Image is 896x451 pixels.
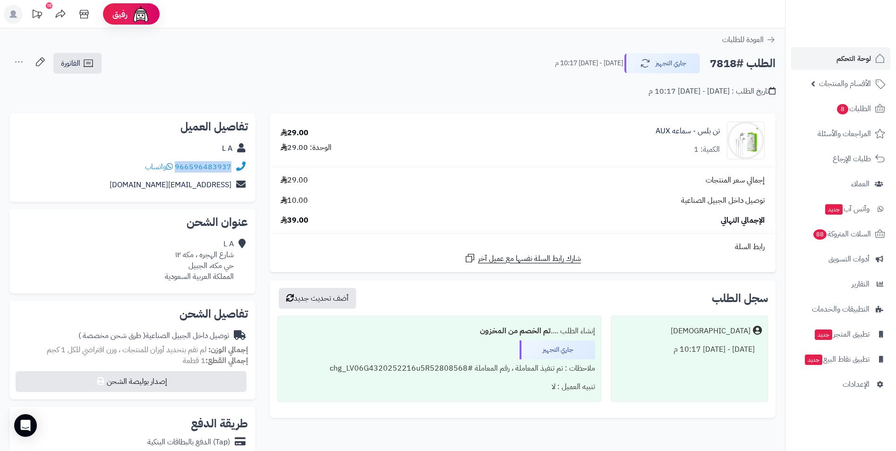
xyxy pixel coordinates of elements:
[112,9,128,20] span: رفيق
[791,223,890,245] a: السلات المتروكة88
[17,217,248,228] h2: عنوان الشحن
[110,179,231,191] a: [EMAIL_ADDRESS][DOMAIN_NAME]
[183,355,248,366] small: 1 قطعة
[805,355,822,365] span: جديد
[208,344,248,356] strong: إجمالي الوزن:
[721,215,765,226] span: الإجمالي النهائي
[478,253,581,264] span: شارك رابط السلة نفسها مع عميل آخر
[727,121,764,159] img: 1732538144-Slide8-90x90.JPG
[694,144,720,155] div: الكمية: 1
[480,325,551,337] b: تم الخصم من المخزون
[852,278,870,291] span: التقارير
[828,252,870,266] span: أدوات التسويق
[791,248,890,270] a: أدوات التسويق
[147,437,230,448] div: (Tap) الدفع بالبطاقات البنكية
[47,344,206,356] span: لم تقم بتحديد أوزان للمنتجات ، وزن افتراضي للكل 1 كجم
[16,371,247,392] button: إصدار بوليصة الشحن
[279,288,356,309] button: أضف تحديث جديد
[791,122,890,145] a: المراجعات والأسئلة
[722,34,764,45] span: العودة للطلبات
[555,59,623,68] small: [DATE] - [DATE] 10:17 م
[836,102,871,115] span: الطلبات
[78,330,229,341] div: توصيل داخل الجبيل الصناعية
[791,198,890,220] a: وآتس آبجديد
[832,26,887,46] img: logo-2.png
[53,53,102,74] a: الفاتورة
[791,47,890,70] a: لوحة التحكم
[61,58,80,69] span: الفاتورة
[281,142,332,153] div: الوحدة: 29.00
[78,330,145,341] span: ( طرق شحن مخصصة )
[818,127,871,140] span: المراجعات والأسئلة
[46,2,52,9] div: 10
[617,340,762,359] div: [DATE] - [DATE] 10:17 م
[843,378,870,391] span: الإعدادات
[722,34,776,45] a: العودة للطلبات
[814,328,870,341] span: تطبيق المتجر
[25,5,49,26] a: تحديثات المنصة
[791,298,890,321] a: التطبيقات والخدمات
[671,326,751,337] div: [DEMOGRAPHIC_DATA]
[281,128,308,139] div: 29.00
[815,330,832,340] span: جديد
[791,348,890,371] a: تطبيق نقاط البيعجديد
[281,195,308,206] span: 10.00
[824,202,870,216] span: وآتس آب
[656,126,720,137] a: تن بلس - سماعه AUX
[837,104,848,114] span: 8
[17,121,248,132] h2: تفاصيل العميل
[649,86,776,97] div: تاريخ الطلب : [DATE] - [DATE] 10:17 م
[145,161,173,173] a: واتساب
[833,152,871,165] span: طلبات الإرجاع
[283,322,595,340] div: إنشاء الطلب ....
[812,303,870,316] span: التطبيقات والخدمات
[281,215,308,226] span: 39.00
[851,177,870,191] span: العملاء
[205,355,248,366] strong: إجمالي القطع:
[283,378,595,396] div: تنبيه العميل : لا
[791,323,890,346] a: تطبيق المتجرجديد
[624,53,700,73] button: جاري التجهيز
[283,359,595,378] div: ملاحظات : تم تنفيذ المعاملة ، رقم المعاملة #chg_LV06G4320252216u5R52808568
[812,227,871,241] span: السلات المتروكة
[464,252,581,264] a: شارك رابط السلة نفسها مع عميل آخر
[131,5,150,24] img: ai-face.png
[791,147,890,170] a: طلبات الإرجاع
[273,242,772,252] div: رابط السلة
[791,97,890,120] a: الطلبات8
[791,373,890,396] a: الإعدادات
[825,204,843,215] span: جديد
[791,273,890,295] a: التقارير
[191,418,248,429] h2: طريقة الدفع
[17,308,248,320] h2: تفاصيل الشحن
[836,52,871,65] span: لوحة التحكم
[813,229,827,240] span: 88
[222,143,232,154] a: L A
[706,175,765,186] span: إجمالي سعر المنتجات
[819,77,871,90] span: الأقسام والمنتجات
[165,239,234,282] div: L A شارع الهجره ، مكه ١٢ حي مكه، الجبيل المملكة العربية السعودية
[14,414,37,437] div: Open Intercom Messenger
[681,195,765,206] span: توصيل داخل الجبيل الصناعية
[520,340,595,359] div: جاري التجهيز
[175,161,231,173] a: 966596483937
[791,173,890,195] a: العملاء
[712,293,768,304] h3: سجل الطلب
[710,54,776,73] h2: الطلب #7818
[281,175,308,186] span: 29.00
[804,353,870,366] span: تطبيق نقاط البيع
